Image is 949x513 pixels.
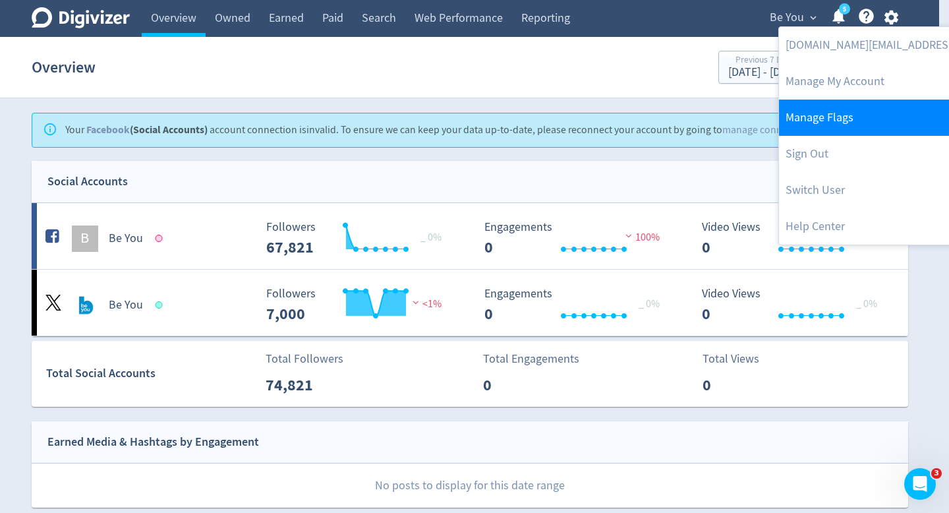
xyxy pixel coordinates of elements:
iframe: Intercom live chat [904,468,936,500]
span: 3 [931,468,942,479]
